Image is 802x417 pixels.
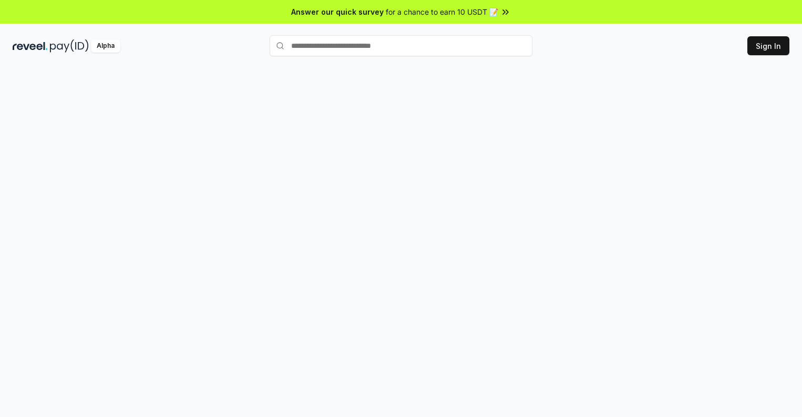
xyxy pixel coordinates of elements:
[91,39,120,53] div: Alpha
[50,39,89,53] img: pay_id
[291,6,384,17] span: Answer our quick survey
[747,36,789,55] button: Sign In
[13,39,48,53] img: reveel_dark
[386,6,498,17] span: for a chance to earn 10 USDT 📝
